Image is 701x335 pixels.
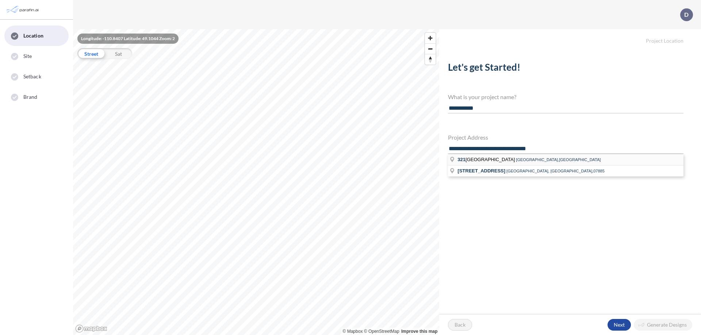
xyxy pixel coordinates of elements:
span: [GEOGRAPHIC_DATA], [GEOGRAPHIC_DATA],07885 [506,169,605,173]
span: [GEOGRAPHIC_DATA],[GEOGRAPHIC_DATA] [516,157,601,162]
span: Setback [23,73,41,80]
span: 321 [457,157,466,162]
h4: What is your project name? [448,93,683,100]
a: OpenStreetMap [364,329,399,334]
span: Brand [23,93,38,101]
canvas: Map [73,29,439,335]
button: Reset bearing to north [425,54,436,65]
span: [GEOGRAPHIC_DATA] [457,157,516,162]
img: Parafin [5,3,41,16]
h5: Project Location [439,29,701,44]
p: Next [614,321,625,328]
span: [STREET_ADDRESS] [457,168,505,174]
div: Street [77,48,105,59]
h2: Let's get Started! [448,62,683,76]
button: Zoom in [425,33,436,43]
span: Location [23,32,43,39]
h4: Project Address [448,134,683,141]
div: Sat [105,48,132,59]
a: Mapbox homepage [75,324,107,333]
a: Improve this map [401,329,437,334]
div: Longitude: -110.8407 Latitude: 49.1044 Zoom: 2 [77,34,179,44]
p: D [684,11,689,18]
button: Zoom out [425,43,436,54]
a: Mapbox [343,329,363,334]
span: Zoom out [425,44,436,54]
button: Next [608,319,631,331]
span: Site [23,52,32,60]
